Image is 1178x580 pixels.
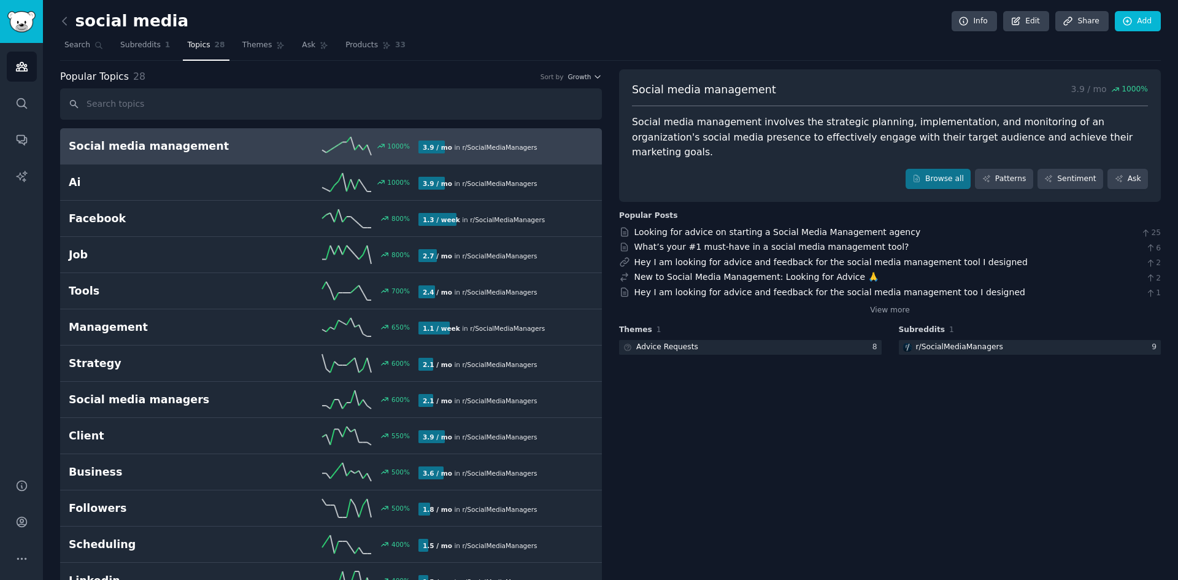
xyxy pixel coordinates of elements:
[568,72,591,81] span: Growth
[1071,82,1148,98] p: 3.9 / mo
[298,36,333,61] a: Ask
[391,250,410,259] div: 800 %
[899,340,1161,355] a: SocialMediaManagersr/SocialMediaManagers9
[391,540,410,549] div: 400 %
[238,36,290,61] a: Themes
[423,325,460,332] b: 1.1 / week
[634,227,921,237] a: Looking for advice on starting a Social Media Management agency
[418,539,542,552] div: in
[60,201,602,237] a: Facebook800%1.3 / weekin r/SocialMediaManagers
[1115,11,1161,32] a: Add
[952,11,997,32] a: Info
[1152,342,1161,353] div: 9
[423,397,452,404] b: 2.1 / mo
[462,288,537,296] span: r/ SocialMediaManagers
[462,506,537,513] span: r/ SocialMediaManagers
[903,343,912,352] img: SocialMediaManagers
[60,382,602,418] a: Social media managers600%2.1 / moin r/SocialMediaManagers
[423,216,460,223] b: 1.3 / week
[636,342,698,353] div: Advice Requests
[418,213,549,226] div: in
[418,358,542,371] div: in
[1003,11,1049,32] a: Edit
[215,40,225,51] span: 28
[423,252,452,260] b: 2.7 / mo
[387,178,410,187] div: 1000 %
[462,470,537,477] span: r/ SocialMediaManagers
[418,141,542,153] div: in
[632,82,776,98] span: Social media management
[619,325,652,336] span: Themes
[462,433,537,441] span: r/ SocialMediaManagers
[60,490,602,527] a: Followers500%1.8 / moin r/SocialMediaManagers
[462,180,537,187] span: r/ SocialMediaManagers
[302,40,315,51] span: Ask
[60,237,602,273] a: Job800%2.7 / moin r/SocialMediaManagers
[242,40,272,51] span: Themes
[391,395,410,404] div: 600 %
[391,214,410,223] div: 800 %
[418,503,542,516] div: in
[462,252,537,260] span: r/ SocialMediaManagers
[69,284,244,299] h2: Tools
[69,211,244,226] h2: Facebook
[165,40,171,51] span: 1
[391,504,410,512] div: 500 %
[1145,243,1161,254] span: 6
[418,430,542,443] div: in
[120,40,161,51] span: Subreddits
[418,394,542,407] div: in
[64,40,90,51] span: Search
[395,40,406,51] span: 33
[634,287,1025,297] a: Hey I am looking for advice and feedback for the social media management too I designed
[619,340,882,355] a: Advice Requests8
[69,428,244,444] h2: Client
[7,11,36,33] img: GummySearch logo
[906,169,971,190] a: Browse all
[391,359,410,368] div: 600 %
[60,454,602,490] a: Business500%3.6 / moin r/SocialMediaManagers
[391,468,410,476] div: 500 %
[462,397,537,404] span: r/ SocialMediaManagers
[634,257,1028,267] a: Hey I am looking for advice and feedback for the social media management tool I designed
[1141,228,1161,239] span: 25
[133,71,145,82] span: 28
[899,325,945,336] span: Subreddits
[423,288,452,296] b: 2.4 / mo
[1122,84,1148,95] span: 1000 %
[387,142,410,150] div: 1000 %
[60,36,107,61] a: Search
[423,144,452,151] b: 3.9 / mo
[391,431,410,440] div: 550 %
[60,164,602,201] a: Ai1000%3.9 / moin r/SocialMediaManagers
[634,242,909,252] a: What’s your #1 must-have in a social media management tool?
[69,247,244,263] h2: Job
[69,537,244,552] h2: Scheduling
[69,392,244,408] h2: Social media managers
[69,175,244,190] h2: Ai
[418,177,542,190] div: in
[870,305,910,316] a: View more
[183,36,229,61] a: Topics28
[60,128,602,164] a: Social media management1000%3.9 / moin r/SocialMediaManagers
[69,320,244,335] h2: Management
[69,139,244,154] h2: Social media management
[541,72,564,81] div: Sort by
[69,356,244,371] h2: Strategy
[619,211,678,222] div: Popular Posts
[345,40,378,51] span: Products
[1055,11,1108,32] a: Share
[69,465,244,480] h2: Business
[60,527,602,563] a: Scheduling400%1.5 / moin r/SocialMediaManagers
[69,501,244,516] h2: Followers
[632,115,1148,160] div: Social media management involves the strategic planning, implementation, and monitoring of an org...
[872,342,882,353] div: 8
[60,346,602,382] a: Strategy600%2.1 / moin r/SocialMediaManagers
[462,361,537,368] span: r/ SocialMediaManagers
[341,36,410,61] a: Products33
[568,72,602,81] button: Growth
[187,40,210,51] span: Topics
[1145,273,1161,284] span: 2
[60,69,129,85] span: Popular Topics
[423,361,452,368] b: 2.1 / mo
